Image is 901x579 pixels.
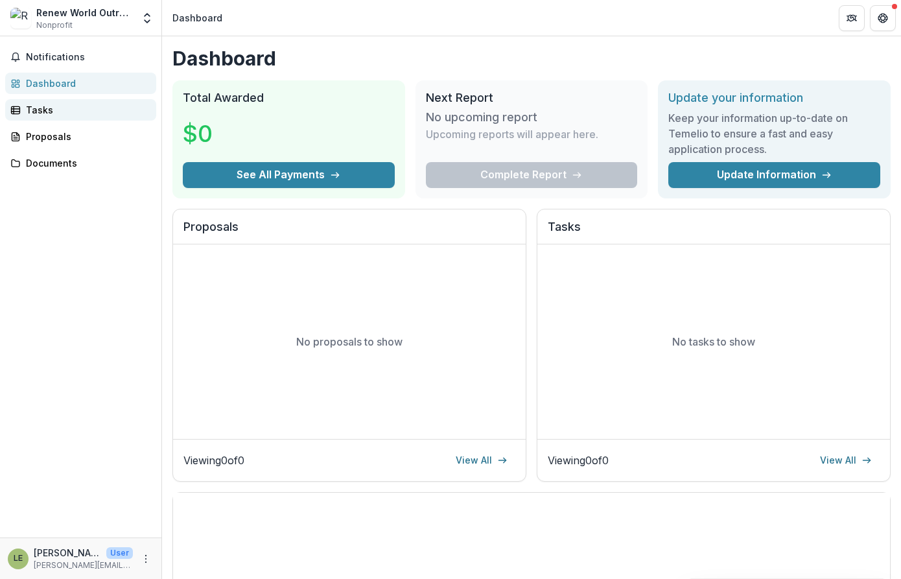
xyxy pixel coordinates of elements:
span: Nonprofit [36,19,73,31]
a: View All [448,450,515,471]
h2: Next Report [426,91,638,105]
p: No proposals to show [296,334,403,349]
nav: breadcrumb [167,8,228,27]
h2: Total Awarded [183,91,395,105]
button: Partners [839,5,865,31]
button: Get Help [870,5,896,31]
div: Larisa Edmund [14,554,23,563]
h3: $0 [183,116,280,151]
h3: Keep your information up-to-date on Temelio to ensure a fast and easy application process. [668,110,880,157]
a: Dashboard [5,73,156,94]
a: Proposals [5,126,156,147]
div: Dashboard [26,77,146,90]
p: User [106,547,133,559]
img: Renew World Outreach [10,8,31,29]
div: Proposals [26,130,146,143]
p: Upcoming reports will appear here. [426,126,598,142]
button: Open entity switcher [138,5,156,31]
button: See All Payments [183,162,395,188]
h2: Tasks [548,220,880,244]
a: View All [812,450,880,471]
div: Documents [26,156,146,170]
div: Dashboard [172,11,222,25]
h2: Update your information [668,91,880,105]
p: No tasks to show [672,334,755,349]
div: Renew World Outreach [36,6,133,19]
a: Documents [5,152,156,174]
button: More [138,551,154,567]
a: Tasks [5,99,156,121]
div: Tasks [26,103,146,117]
span: Notifications [26,52,151,63]
h3: No upcoming report [426,110,537,124]
h2: Proposals [183,220,515,244]
a: Update Information [668,162,880,188]
p: [PERSON_NAME] [34,546,101,560]
p: [PERSON_NAME][EMAIL_ADDRESS][DOMAIN_NAME] [34,560,133,571]
h1: Dashboard [172,47,891,70]
p: Viewing 0 of 0 [548,453,609,468]
button: Notifications [5,47,156,67]
p: Viewing 0 of 0 [183,453,244,468]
